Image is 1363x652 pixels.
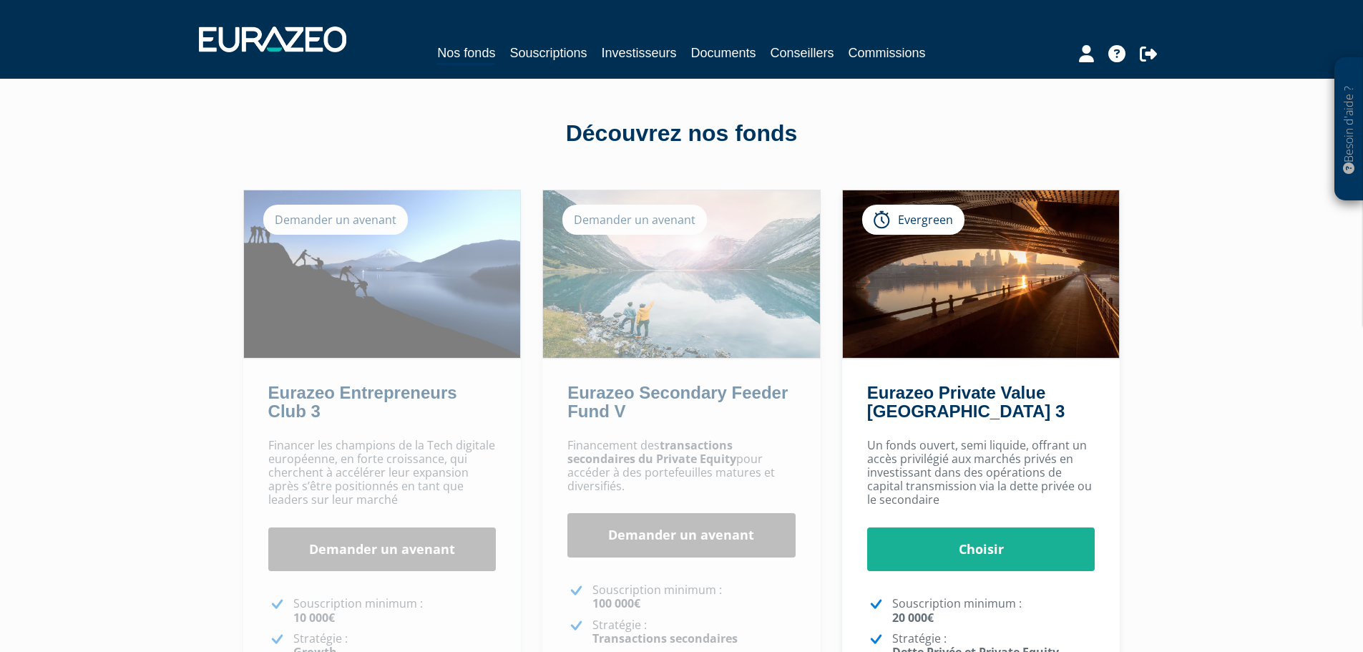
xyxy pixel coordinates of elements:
img: Eurazeo Private Value Europe 3 [843,190,1120,358]
a: Souscriptions [509,43,587,63]
p: Souscription minimum : [293,597,497,624]
img: Eurazeo Entrepreneurs Club 3 [244,190,521,358]
a: Investisseurs [601,43,676,63]
div: Evergreen [862,205,964,235]
a: Nos fonds [437,43,495,65]
div: Demander un avenant [562,205,707,235]
p: Besoin d'aide ? [1341,65,1357,194]
strong: transactions secondaires du Private Equity [567,437,736,467]
a: Conseillers [771,43,834,63]
p: Stratégie : [592,618,796,646]
strong: 100 000€ [592,595,640,611]
a: Demander un avenant [567,513,796,558]
div: Découvrez nos fonds [274,117,1090,150]
a: Demander un avenant [268,527,497,572]
div: Demander un avenant [263,205,408,235]
a: Documents [691,43,756,63]
p: Financement des pour accéder à des portefeuilles matures et diversifiés. [567,439,796,494]
a: Commissions [849,43,926,63]
strong: 20 000€ [892,610,934,626]
strong: Transactions secondaires [592,631,738,646]
p: Souscription minimum : [592,583,796,610]
p: Un fonds ouvert, semi liquide, offrant un accès privilégié aux marchés privés en investissant dan... [867,439,1095,507]
a: Eurazeo Entrepreneurs Club 3 [268,383,457,421]
strong: 10 000€ [293,610,335,626]
p: Financer les champions de la Tech digitale européenne, en forte croissance, qui cherchent à accél... [268,439,497,507]
a: Eurazeo Private Value [GEOGRAPHIC_DATA] 3 [867,383,1065,421]
img: 1732889491-logotype_eurazeo_blanc_rvb.png [199,26,346,52]
img: Eurazeo Secondary Feeder Fund V [543,190,820,358]
a: Eurazeo Secondary Feeder Fund V [567,383,788,421]
p: Souscription minimum : [892,597,1095,624]
a: Choisir [867,527,1095,572]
